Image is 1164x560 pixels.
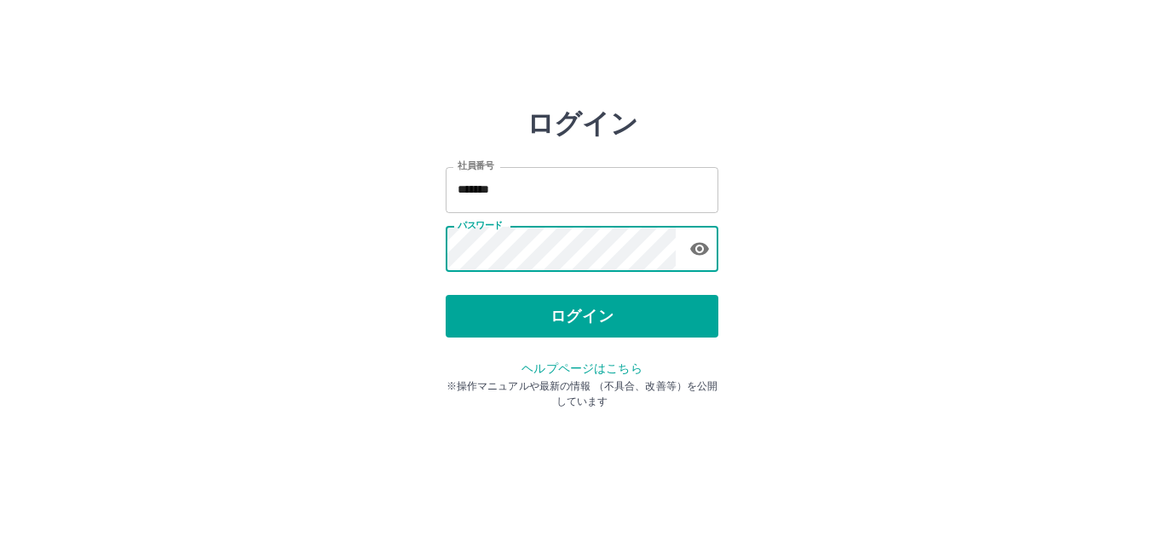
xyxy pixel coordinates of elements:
[527,107,638,140] h2: ログイン
[446,378,718,409] p: ※操作マニュアルや最新の情報 （不具合、改善等）を公開しています
[458,219,503,232] label: パスワード
[521,361,642,375] a: ヘルプページはこちら
[458,159,493,172] label: 社員番号
[446,295,718,338] button: ログイン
